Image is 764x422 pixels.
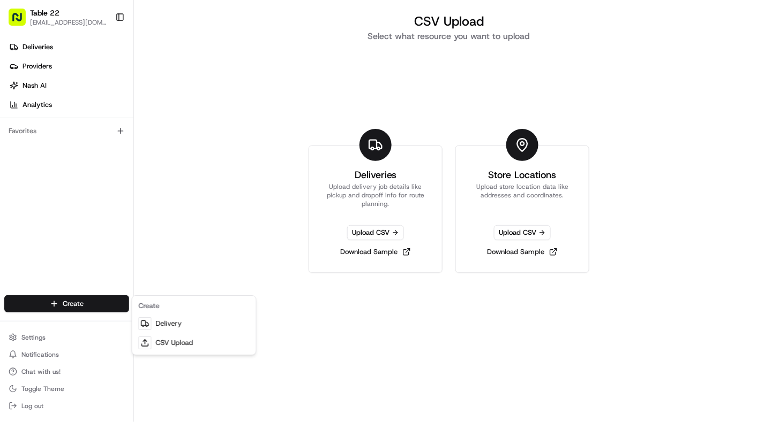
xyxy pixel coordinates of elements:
button: See all [166,136,195,149]
a: Powered byPylon [76,264,130,273]
span: • [89,165,93,174]
div: Favorites [4,122,129,140]
span: Chat with us! [21,367,61,376]
span: Knowledge Base [21,239,82,249]
span: Notifications [21,350,59,359]
div: Start new chat [48,102,176,112]
span: Pylon [107,265,130,273]
span: Upload CSV [347,225,404,240]
span: [EMAIL_ADDRESS][DOMAIN_NAME] [30,18,107,27]
span: Table 22 [30,7,59,18]
div: 💻 [91,240,99,248]
img: Nash [11,10,32,32]
span: [PERSON_NAME] [33,165,87,174]
div: 📗 [11,240,19,248]
input: Clear [28,68,177,80]
img: 1736555255976-a54dd68f-1ca7-489b-9aae-adbdc363a1c4 [11,102,30,121]
button: Start new chat [182,105,195,118]
div: Past conversations [11,139,69,147]
span: [PERSON_NAME] [33,194,87,203]
span: Deliveries [23,42,53,52]
span: [DATE] [95,165,117,174]
img: Masood Aslam [11,155,28,172]
img: Angelique Valdez [11,184,28,201]
span: Analytics [23,100,52,110]
a: CSV Upload [134,333,254,352]
img: 1736555255976-a54dd68f-1ca7-489b-9aae-adbdc363a1c4 [21,195,30,203]
span: API Documentation [101,239,172,249]
p: Welcome 👋 [11,42,195,59]
span: Toggle Theme [21,385,64,393]
h2: Select what resource you want to upload [309,30,589,43]
span: Create [63,299,84,309]
span: Upload CSV [494,225,551,240]
span: • [89,194,93,203]
span: Log out [21,402,43,410]
img: 9188753566659_6852d8bf1fb38e338040_72.png [23,102,42,121]
a: Download Sample [336,244,415,259]
a: 📗Knowledge Base [6,234,86,254]
img: 1736555255976-a54dd68f-1ca7-489b-9aae-adbdc363a1c4 [21,166,30,174]
p: Upload delivery job details like pickup and dropoff info for route planning. [322,182,429,208]
span: Nash AI [23,81,47,90]
a: Download Sample [483,244,562,259]
h3: Deliveries [355,167,396,182]
h1: CSV Upload [309,13,589,30]
h3: Store Locations [489,167,557,182]
a: Delivery [134,314,254,333]
div: Create [134,298,254,314]
span: Settings [21,333,46,342]
span: [DATE] [95,194,117,203]
span: Providers [23,62,52,71]
div: We're available if you need us! [48,112,147,121]
p: Upload store location data like addresses and coordinates. [469,182,576,208]
a: 💻API Documentation [86,234,176,254]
